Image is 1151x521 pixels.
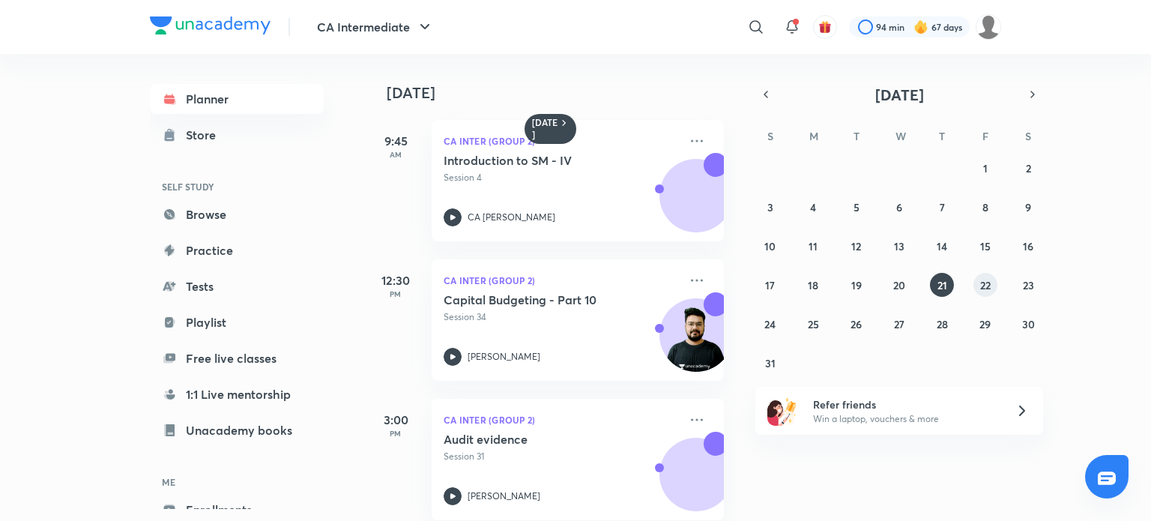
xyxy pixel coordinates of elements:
h6: ME [150,469,324,495]
abbr: August 22, 2025 [980,278,991,292]
img: Avatar [660,167,732,239]
abbr: August 5, 2025 [854,200,860,214]
p: CA [PERSON_NAME] [468,211,555,224]
button: August 3, 2025 [758,195,782,219]
p: Win a laptop, vouchers & more [813,412,997,426]
button: avatar [813,15,837,39]
button: August 13, 2025 [887,234,911,258]
a: Tests [150,271,324,301]
h5: Capital Budgeting - Part 10 [444,292,630,307]
abbr: Tuesday [854,129,860,143]
button: August 25, 2025 [801,312,825,336]
h4: [DATE] [387,84,739,102]
p: Session 31 [444,450,679,463]
a: Browse [150,199,324,229]
abbr: August 16, 2025 [1023,239,1033,253]
img: Company Logo [150,16,271,34]
p: CA Inter (Group 2) [444,411,679,429]
button: August 22, 2025 [973,273,997,297]
button: August 6, 2025 [887,195,911,219]
button: August 26, 2025 [845,312,868,336]
abbr: August 1, 2025 [983,161,988,175]
abbr: August 7, 2025 [940,200,945,214]
h6: [DATE] [532,117,558,141]
img: referral [767,396,797,426]
abbr: August 2, 2025 [1026,161,1031,175]
abbr: August 14, 2025 [937,239,947,253]
abbr: Monday [809,129,818,143]
abbr: August 13, 2025 [894,239,904,253]
p: [PERSON_NAME] [468,490,540,503]
abbr: August 26, 2025 [851,317,862,331]
button: August 21, 2025 [930,273,954,297]
button: [DATE] [776,84,1022,105]
button: August 9, 2025 [1016,195,1040,219]
abbr: August 12, 2025 [851,239,861,253]
img: Avatar [660,446,732,518]
button: August 31, 2025 [758,351,782,375]
h5: 12:30 [366,271,426,289]
a: Planner [150,84,324,114]
p: PM [366,429,426,438]
button: August 11, 2025 [801,234,825,258]
abbr: August 17, 2025 [765,278,775,292]
button: August 28, 2025 [930,312,954,336]
button: August 24, 2025 [758,312,782,336]
div: Store [186,126,225,144]
abbr: August 10, 2025 [764,239,776,253]
abbr: August 18, 2025 [808,278,818,292]
button: August 18, 2025 [801,273,825,297]
abbr: August 27, 2025 [894,317,904,331]
h5: Introduction to SM - IV [444,153,630,168]
button: August 16, 2025 [1016,234,1040,258]
abbr: August 30, 2025 [1022,317,1035,331]
abbr: August 28, 2025 [937,317,948,331]
abbr: August 23, 2025 [1023,278,1034,292]
button: August 20, 2025 [887,273,911,297]
button: August 10, 2025 [758,234,782,258]
p: CA Inter (Group 2) [444,132,679,150]
img: dhanak [976,14,1001,40]
abbr: August 6, 2025 [896,200,902,214]
a: Company Logo [150,16,271,38]
abbr: August 20, 2025 [893,278,905,292]
button: August 7, 2025 [930,195,954,219]
button: August 4, 2025 [801,195,825,219]
abbr: August 25, 2025 [808,317,819,331]
p: PM [366,289,426,298]
h6: Refer friends [813,397,997,412]
a: Practice [150,235,324,265]
abbr: Thursday [939,129,945,143]
p: AM [366,150,426,159]
img: avatar [818,20,832,34]
button: CA Intermediate [308,12,443,42]
a: Store [150,120,324,150]
h6: SELF STUDY [150,174,324,199]
abbr: August 21, 2025 [937,278,947,292]
button: August 14, 2025 [930,234,954,258]
a: Playlist [150,307,324,337]
abbr: August 31, 2025 [765,356,776,370]
button: August 12, 2025 [845,234,868,258]
h5: 9:45 [366,132,426,150]
abbr: Saturday [1025,129,1031,143]
p: Session 4 [444,171,679,184]
button: August 30, 2025 [1016,312,1040,336]
p: [PERSON_NAME] [468,350,540,364]
button: August 5, 2025 [845,195,868,219]
abbr: August 29, 2025 [979,317,991,331]
abbr: August 4, 2025 [810,200,816,214]
button: August 19, 2025 [845,273,868,297]
button: August 17, 2025 [758,273,782,297]
button: August 2, 2025 [1016,156,1040,180]
button: August 27, 2025 [887,312,911,336]
abbr: August 9, 2025 [1025,200,1031,214]
span: [DATE] [875,85,924,105]
button: August 15, 2025 [973,234,997,258]
button: August 1, 2025 [973,156,997,180]
a: Free live classes [150,343,324,373]
abbr: August 19, 2025 [851,278,862,292]
abbr: Sunday [767,129,773,143]
abbr: Wednesday [895,129,906,143]
img: Avatar [660,307,732,379]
